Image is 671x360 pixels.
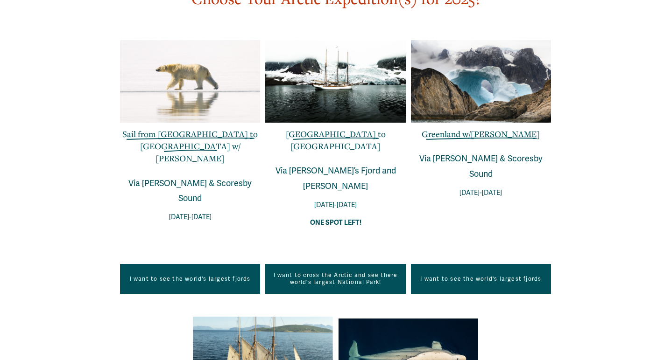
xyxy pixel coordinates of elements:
a: Sail from [GEOGRAPHIC_DATA] to [GEOGRAPHIC_DATA] w/ [PERSON_NAME] [122,128,258,164]
a: I want to cross the Arctic and see there world's largest National Park! [265,264,405,294]
a: Greenland w/[PERSON_NAME] [422,128,540,139]
p: Via [PERSON_NAME]’s Fjord and [PERSON_NAME] [265,163,405,194]
p: Via [PERSON_NAME] & Scoresby Sound [411,151,551,181]
p: Via [PERSON_NAME] & Scoresby Sound [120,176,260,206]
a: I want to see the world's largest fjords [120,264,260,294]
p: [DATE]-[DATE] [411,187,551,199]
a: [GEOGRAPHIC_DATA] to [GEOGRAPHIC_DATA] [286,128,386,152]
a: I want to see the world's largest fjords [411,264,551,294]
p: [DATE]-[DATE] [265,199,405,211]
strong: ONE SPOT LEFT! [310,218,361,227]
p: [DATE]-[DATE] [120,211,260,223]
